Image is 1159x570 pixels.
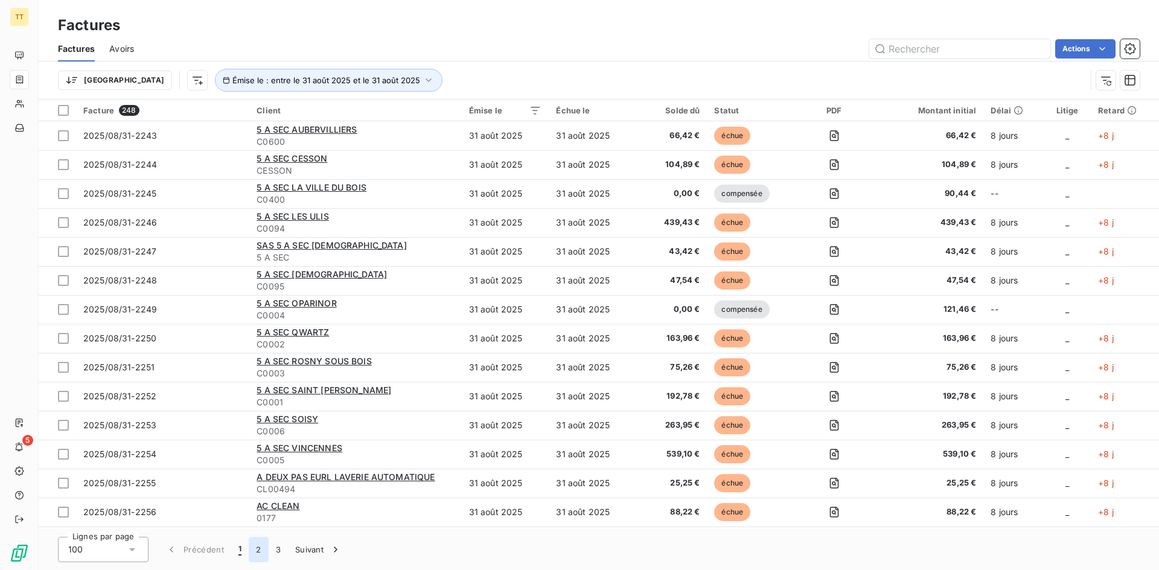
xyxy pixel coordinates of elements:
[879,448,976,460] span: 539,10 €
[549,498,636,527] td: 31 août 2025
[257,414,318,424] span: 5 A SEC SOISY
[462,266,549,295] td: 31 août 2025
[983,266,1044,295] td: 8 jours
[879,477,976,489] span: 25,25 €
[879,274,976,287] span: 47,54 €
[1065,188,1069,198] span: _
[215,69,442,92] button: Émise le : entre le 31 août 2025 et le 31 août 2025
[879,106,976,115] div: Montant initial
[257,309,454,321] span: C0004
[549,179,636,208] td: 31 août 2025
[549,353,636,382] td: 31 août 2025
[879,303,976,315] span: 121,46 €
[462,411,549,440] td: 31 août 2025
[714,242,750,261] span: échue
[257,385,391,395] span: 5 A SEC SAINT [PERSON_NAME]
[879,245,976,258] span: 43,42 €
[257,483,454,495] span: CL00494
[556,106,629,115] div: Échue le
[257,153,327,163] span: 5 A SEC CESSON
[1065,246,1069,256] span: _
[983,469,1044,498] td: 8 jours
[83,507,156,517] span: 2025/08/31-2256
[257,472,435,482] span: A DEUX PAS EURL LAVERIE AUTOMATIQUE
[83,275,157,285] span: 2025/08/31-2248
[1098,246,1114,256] span: +8 j
[549,295,636,324] td: 31 août 2025
[1065,478,1069,488] span: _
[462,208,549,237] td: 31 août 2025
[714,156,750,174] span: échue
[879,188,976,200] span: 90,44 €
[983,208,1044,237] td: 8 jours
[83,420,156,430] span: 2025/08/31-2253
[462,440,549,469] td: 31 août 2025
[257,443,342,453] span: 5 A SEC VINCENNES
[643,106,700,115] div: Solde dû
[1065,130,1069,141] span: _
[549,382,636,411] td: 31 août 2025
[83,130,157,141] span: 2025/08/31-2243
[462,121,549,150] td: 31 août 2025
[549,150,636,179] td: 31 août 2025
[983,440,1044,469] td: 8 jours
[714,416,750,434] span: échue
[643,130,700,142] span: 66,42 €
[257,425,454,437] span: C0006
[257,338,454,350] span: C0002
[257,240,407,250] span: SAS 5 A SEC [DEMOGRAPHIC_DATA]
[714,445,750,463] span: échue
[1065,275,1069,285] span: _
[1098,333,1114,343] span: +8 j
[983,150,1044,179] td: 8 jours
[257,501,299,511] span: AC CLEAN
[643,477,700,489] span: 25,25 €
[714,271,750,290] span: échue
[68,543,83,556] span: 100
[462,353,549,382] td: 31 août 2025
[1065,304,1069,314] span: _
[1098,217,1114,227] span: +8 j
[257,280,454,293] span: C0095
[643,390,700,402] span: 192,78 €
[469,106,542,115] div: Émise le
[643,159,700,171] span: 104,89 €
[1098,420,1114,430] span: +8 j
[983,498,1044,527] td: 8 jours
[643,217,700,229] span: 439,43 €
[462,237,549,266] td: 31 août 2025
[257,124,357,135] span: 5 A SEC AUBERVILLIERS
[983,353,1044,382] td: 8 jours
[643,274,700,287] span: 47,54 €
[1098,159,1114,169] span: +8 j
[643,303,700,315] span: 0,00 €
[714,387,750,405] span: échue
[257,182,366,192] span: 5 A SEC LA VILLE DU BOIS
[879,506,976,518] span: 88,22 €
[983,382,1044,411] td: 8 jours
[1065,333,1069,343] span: _
[462,295,549,324] td: 31 août 2025
[643,448,700,460] span: 539,10 €
[1065,420,1069,430] span: _
[257,269,387,279] span: 5 A SEC [DEMOGRAPHIC_DATA]
[714,300,769,318] span: compensée
[58,43,95,55] span: Factures
[109,43,134,55] span: Avoirs
[983,121,1044,150] td: 8 jours
[22,435,33,446] span: 5
[257,396,454,408] span: C0001
[83,188,156,198] span: 2025/08/31-2245
[238,543,241,556] span: 1
[1065,507,1069,517] span: _
[1065,362,1069,372] span: _
[879,332,976,344] span: 163,96 €
[714,329,750,347] span: échue
[1098,391,1114,401] span: +8 j
[1051,106,1084,115] div: Litige
[83,449,156,459] span: 2025/08/31-2254
[83,246,156,256] span: 2025/08/31-2247
[269,537,288,562] button: 3
[83,304,157,314] span: 2025/08/31-2249
[257,211,328,221] span: 5 A SEC LES ULIS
